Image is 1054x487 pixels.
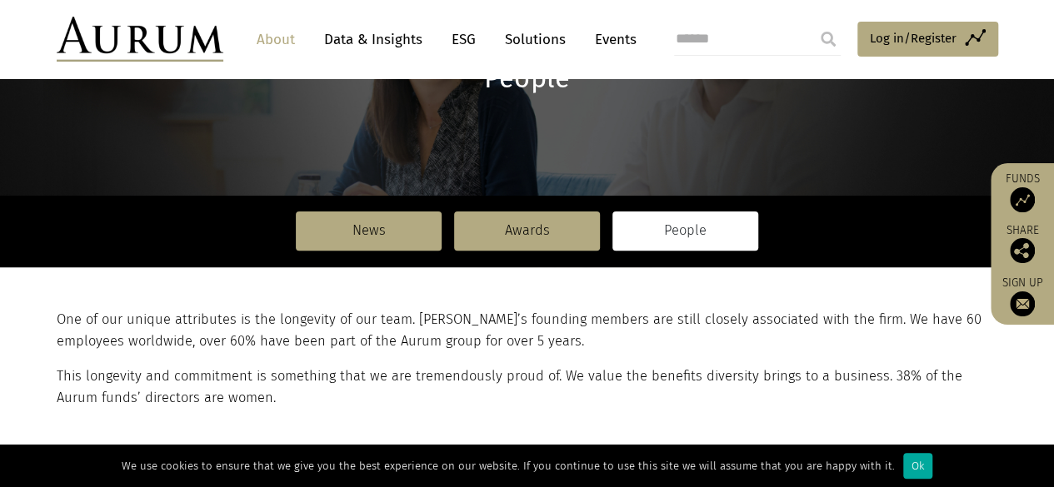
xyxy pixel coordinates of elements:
[316,24,431,55] a: Data & Insights
[57,309,994,353] p: One of our unique attributes is the longevity of our team. [PERSON_NAME]’s founding members are s...
[612,211,758,250] a: People
[812,22,845,56] input: Submit
[57,17,223,62] img: Aurum
[1010,238,1035,263] img: Share this post
[999,276,1046,316] a: Sign up
[443,24,484,55] a: ESG
[57,62,998,95] h1: People
[1010,187,1035,212] img: Access Funds
[903,453,932,479] div: Ok
[587,24,637,55] a: Events
[57,365,994,410] p: This longevity and commitment is something that we are tremendously proud of. We value the benefi...
[999,225,1046,263] div: Share
[999,171,1046,212] a: Funds
[870,28,957,48] span: Log in/Register
[248,24,303,55] a: About
[454,211,600,250] a: Awards
[1010,291,1035,316] img: Sign up to our newsletter
[497,24,574,55] a: Solutions
[857,22,998,57] a: Log in/Register
[296,211,442,250] a: News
